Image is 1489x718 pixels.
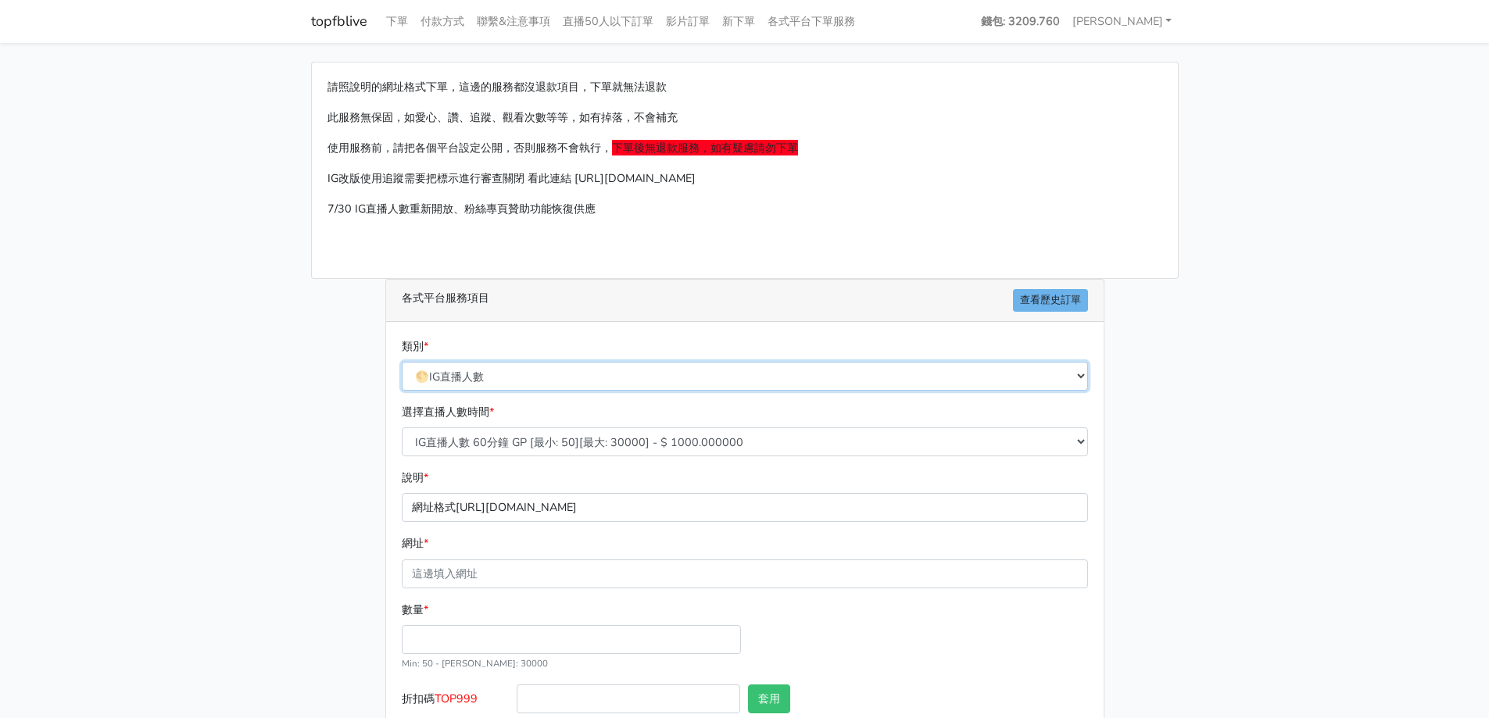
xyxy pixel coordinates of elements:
[311,6,367,37] a: topfblive
[402,403,494,421] label: 選擇直播人數時間
[660,6,716,37] a: 影片訂單
[402,469,428,487] label: 說明
[471,6,557,37] a: 聯繫&注意事項
[328,200,1162,218] p: 7/30 IG直播人數重新開放、粉絲專頁贊助功能恢復供應
[414,6,471,37] a: 付款方式
[402,657,548,670] small: Min: 50 - [PERSON_NAME]: 30000
[402,493,1088,522] p: 網址格式[URL][DOMAIN_NAME]
[748,684,790,713] button: 套用
[612,140,798,155] span: 下單後無退款服務，如有疑慮請勿下單
[402,559,1088,588] input: 這邊填入網址
[380,6,414,37] a: 下單
[1013,289,1088,312] a: 查看歷史訂單
[981,13,1060,29] strong: 錢包: 3209.760
[386,280,1104,322] div: 各式平台服務項目
[328,170,1162,188] p: IG改版使用追蹤需要把標示進行審查關閉 看此連結 [URL][DOMAIN_NAME]
[1066,6,1179,37] a: [PERSON_NAME]
[402,338,428,355] label: 類別
[328,109,1162,127] p: 此服務無保固，如愛心、讚、追蹤、觀看次數等等，如有掉落，不會補充
[975,6,1066,37] a: 錢包: 3209.760
[557,6,660,37] a: 直播50人以下訂單
[328,139,1162,157] p: 使用服務前，請把各個平台設定公開，否則服務不會執行，
[328,78,1162,96] p: 請照說明的網址格式下單，這邊的服務都沒退款項目，下單就無法退款
[761,6,861,37] a: 各式平台下單服務
[435,691,478,706] span: TOP999
[402,534,428,552] label: 網址
[716,6,761,37] a: 新下單
[402,601,428,619] label: 數量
